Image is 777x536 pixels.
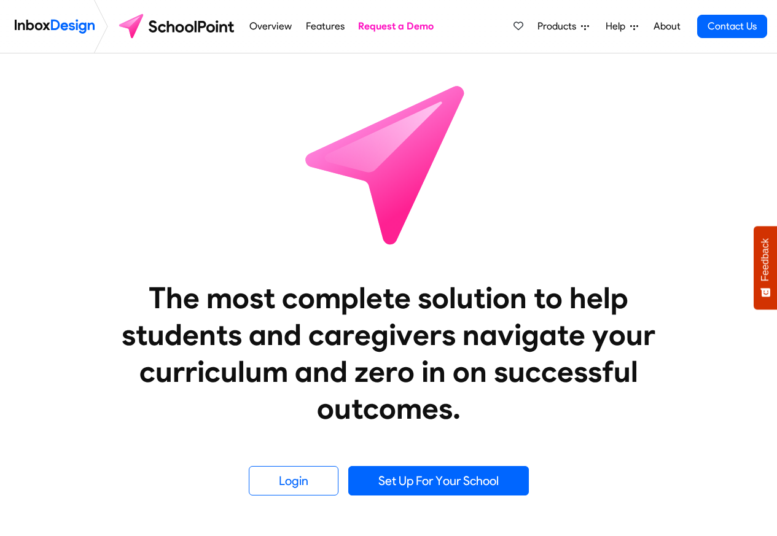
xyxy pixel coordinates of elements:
[348,466,529,495] a: Set Up For Your School
[278,53,499,274] img: icon_schoolpoint.svg
[302,14,348,39] a: Features
[760,238,771,281] span: Feedback
[754,226,777,309] button: Feedback - Show survey
[533,14,594,39] a: Products
[650,14,684,39] a: About
[601,14,643,39] a: Help
[249,466,338,495] a: Login
[113,12,243,41] img: schoolpoint logo
[537,19,581,34] span: Products
[697,15,767,38] a: Contact Us
[246,14,295,39] a: Overview
[97,279,681,427] heading: The most complete solution to help students and caregivers navigate your curriculum and zero in o...
[606,19,630,34] span: Help
[355,14,437,39] a: Request a Demo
